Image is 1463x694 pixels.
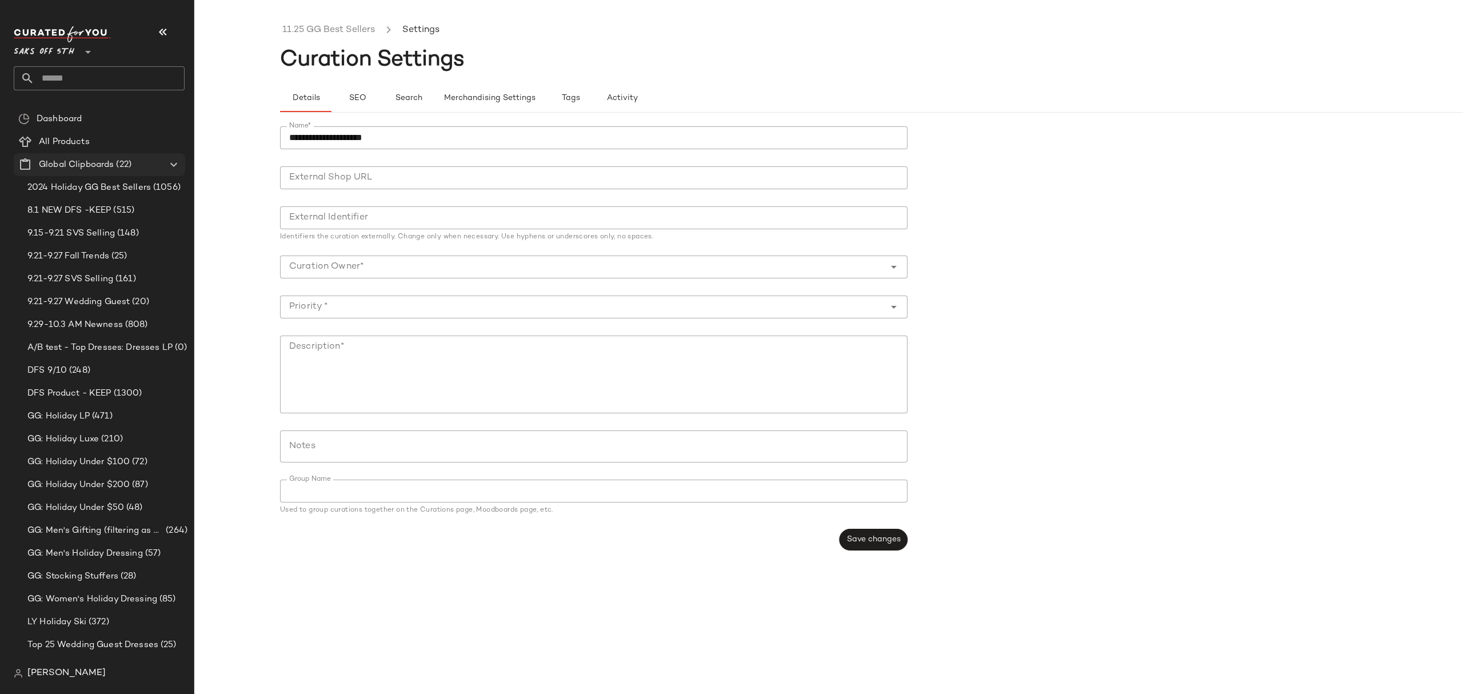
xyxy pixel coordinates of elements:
span: (57) [143,547,161,560]
span: (0) [173,341,187,354]
span: Tags [561,94,580,103]
span: Top Wedding [27,661,82,675]
span: DFS 9/10 [27,364,67,377]
span: (25) [158,639,177,652]
span: GG: Women's Holiday Dressing [27,593,157,606]
span: Details [291,94,319,103]
span: GG: Men's Holiday Dressing [27,547,143,560]
span: GG: Holiday LP [27,410,90,423]
span: (0) [82,661,97,675]
span: 8.1 NEW DFS -KEEP [27,204,111,217]
span: DFS Product - KEEP [27,387,111,400]
span: (808) [123,318,148,332]
li: Settings [400,23,442,38]
span: Top 25 Wedding Guest Dresses [27,639,158,652]
span: (264) [163,524,187,537]
span: (85) [157,593,176,606]
span: Curation Settings [280,49,465,71]
span: A/B test - Top Dresses: Dresses LP [27,341,173,354]
span: (1300) [111,387,142,400]
span: 9.15-9.21 SVS Selling [27,227,115,240]
span: LY Holiday Ski [27,616,86,629]
span: Merchandising Settings [443,94,535,103]
span: Save changes [846,535,901,544]
span: (161) [113,273,136,286]
span: 9.29-10.3 AM Newness [27,318,123,332]
span: GG: Holiday Luxe [27,433,99,446]
span: [PERSON_NAME] [27,667,106,680]
a: 11.25 GG Best Sellers [282,23,375,38]
div: Used to group curations together on the Curations page, Moodboards page, etc. [280,507,908,514]
span: (48) [124,501,143,514]
span: Saks OFF 5TH [14,39,74,59]
span: 9.21-9.27 Wedding Guest [27,296,130,309]
span: (20) [130,296,149,309]
span: Global Clipboards [39,158,114,171]
span: All Products [39,135,90,149]
span: Activity [606,94,638,103]
span: 9.21-9.27 Fall Trends [27,250,109,263]
span: (72) [130,456,147,469]
img: svg%3e [18,113,30,125]
span: Dashboard [37,113,82,126]
span: (515) [111,204,134,217]
span: GG: Stocking Stuffers [27,570,118,583]
span: (22) [114,158,131,171]
span: (148) [115,227,139,240]
span: (248) [67,364,90,377]
span: (471) [90,410,113,423]
span: 2024 Holiday GG Best Sellers [27,181,151,194]
img: svg%3e [14,669,23,678]
span: (87) [130,478,148,492]
span: (210) [99,433,123,446]
button: Save changes [840,529,908,551]
i: Open [887,260,901,274]
span: GG: Holiday Under $50 [27,501,124,514]
span: GG: Men's Gifting (filtering as women's) [27,524,163,537]
span: (372) [86,616,109,629]
span: (25) [109,250,127,263]
span: SEO [348,94,366,103]
span: 9.21-9.27 SVS Selling [27,273,113,286]
span: (28) [118,570,137,583]
span: (1056) [151,181,181,194]
img: cfy_white_logo.C9jOOHJF.svg [14,26,111,42]
div: Identifiers the curation externally. Change only when necessary. Use hyphens or underscores only,... [280,234,908,241]
i: Open [887,300,901,314]
span: GG: Holiday Under $100 [27,456,130,469]
span: GG: Holiday Under $200 [27,478,130,492]
span: Search [395,94,422,103]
